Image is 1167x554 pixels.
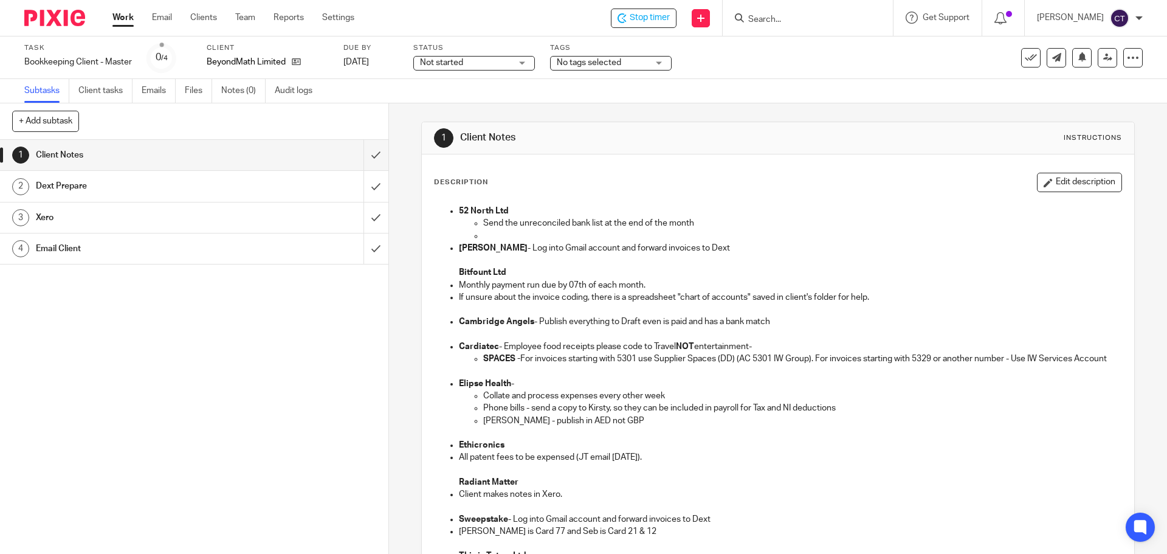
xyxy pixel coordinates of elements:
[557,58,621,67] span: No tags selected
[459,478,518,486] strong: Radiant Matter
[459,244,528,252] strong: [PERSON_NAME]
[459,291,1121,303] p: If unsure about the invoice coding, there is a spreadsheet "chart of accounts" saved in client's ...
[413,43,535,53] label: Status
[112,12,134,24] a: Work
[78,79,133,103] a: Client tasks
[207,43,328,53] label: Client
[12,178,29,195] div: 2
[611,9,676,28] div: BeyondMath Limited - Bookkeeping Client - Master
[483,402,1121,414] p: Phone bills - send a copy to Kirsty, so they can be included in payroll for Tax and NI deductions
[24,56,132,68] div: Bookkeeping Client - Master
[12,240,29,257] div: 4
[630,12,670,24] span: Stop timer
[459,341,1121,353] p: - Employee food receipts please code to Travel entertainment-
[550,43,672,53] label: Tags
[459,268,506,277] strong: Bitfount Ltd
[923,13,969,22] span: Get Support
[12,147,29,164] div: 1
[161,55,168,61] small: /4
[459,378,1121,390] p: -
[459,279,1121,291] p: Monthly payment run due by 07th of each month.
[343,58,369,66] span: [DATE]
[459,242,1121,254] p: - Log into Gmail account and forward invoices to Dext
[1110,9,1129,28] img: svg%3E
[420,58,463,67] span: Not started
[36,240,246,258] h1: Email Client
[1037,12,1104,24] p: [PERSON_NAME]
[459,207,509,215] strong: 52 North Ltd
[483,355,520,363] strong: SPACES -
[434,128,453,148] div: 1
[483,415,1121,427] p: [PERSON_NAME] - publish in AED not GBP
[747,15,856,26] input: Search
[190,12,217,24] a: Clients
[483,390,1121,402] p: Collate and process expenses every other week
[221,79,266,103] a: Notes (0)
[459,513,1121,525] p: - Log into Gmail account and forward invoices to Dext
[459,488,1121,500] p: Client makes notes in Xero.
[322,12,354,24] a: Settings
[12,111,79,131] button: + Add subtask
[12,209,29,226] div: 3
[24,10,85,26] img: Pixie
[235,12,255,24] a: Team
[1037,173,1122,192] button: Edit description
[459,317,534,326] strong: Cambridge Angels
[36,177,246,195] h1: Dext Prepare
[343,43,398,53] label: Due by
[24,43,132,53] label: Task
[434,178,488,187] p: Description
[36,146,246,164] h1: Client Notes
[483,217,1121,229] p: Send the unreconciled bank list at the end of the month
[459,525,1121,538] p: [PERSON_NAME] is Card 77 and Seb is Card 21 & 12
[207,56,286,68] p: BeyondMath Limited
[459,451,1121,463] p: All patent fees to be expensed (JT email [DATE]).
[24,79,69,103] a: Subtasks
[274,12,304,24] a: Reports
[152,12,172,24] a: Email
[142,79,176,103] a: Emails
[459,441,504,449] strong: Ethicronics
[460,131,804,144] h1: Client Notes
[676,342,694,351] strong: NOT
[459,515,508,524] strong: Sweepstake
[1064,133,1122,143] div: Instructions
[459,316,1121,328] p: - Publish everything to Draft even is paid and has a bank match
[36,209,246,227] h1: Xero
[459,342,499,351] strong: Cardiatec
[483,353,1121,365] p: For invoices starting with 5301 use Supplier Spaces (DD) (AC 5301 IW Group). For invoices startin...
[156,50,168,64] div: 0
[459,379,511,388] strong: Elipse Health
[185,79,212,103] a: Files
[275,79,322,103] a: Audit logs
